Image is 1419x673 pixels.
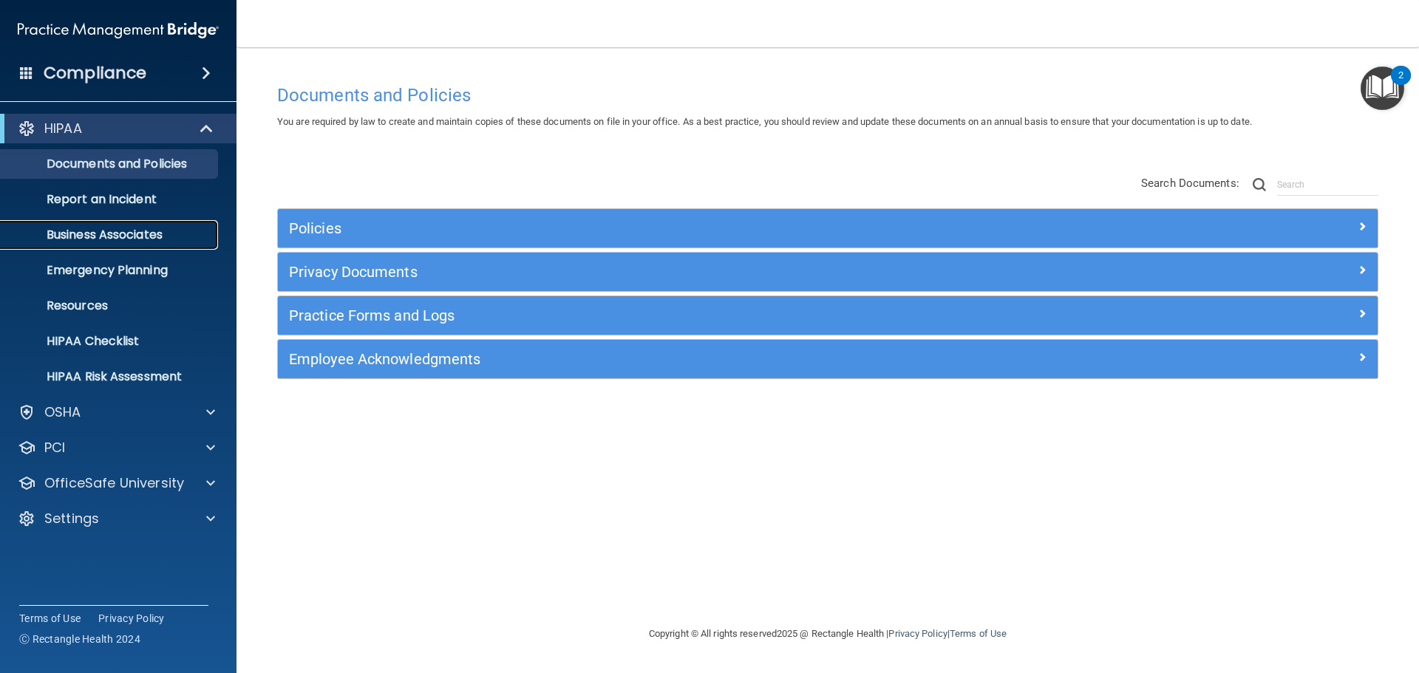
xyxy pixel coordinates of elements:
[558,610,1098,657] div: Copyright © All rights reserved 2025 @ Rectangle Health | |
[289,351,1092,367] h5: Employee Acknowledgments
[18,474,215,492] a: OfficeSafe University
[277,86,1378,105] h4: Documents and Policies
[10,298,211,313] p: Resources
[289,216,1367,240] a: Policies
[289,304,1367,327] a: Practice Forms and Logs
[289,307,1092,324] h5: Practice Forms and Logs
[18,120,214,137] a: HIPAA
[950,628,1007,639] a: Terms of Use
[18,439,215,457] a: PCI
[289,264,1092,280] h5: Privacy Documents
[44,63,146,83] h4: Compliance
[10,192,211,207] p: Report an Incident
[10,334,211,349] p: HIPAA Checklist
[18,16,219,45] img: PMB logo
[888,628,947,639] a: Privacy Policy
[1253,178,1266,191] img: ic-search.3b580494.png
[98,611,165,626] a: Privacy Policy
[10,157,211,171] p: Documents and Policies
[44,120,82,137] p: HIPAA
[10,369,211,384] p: HIPAA Risk Assessment
[44,403,81,421] p: OSHA
[44,439,65,457] p: PCI
[1361,66,1404,110] button: Open Resource Center, 2 new notifications
[44,510,99,527] p: Settings
[289,347,1367,371] a: Employee Acknowledgments
[277,116,1252,127] span: You are required by law to create and maintain copies of these documents on file in your office. ...
[44,474,184,492] p: OfficeSafe University
[18,403,215,421] a: OSHA
[18,510,215,527] a: Settings
[10,263,211,278] p: Emergency Planning
[19,611,81,626] a: Terms of Use
[289,260,1367,284] a: Privacy Documents
[19,632,140,646] span: Ⓒ Rectangle Health 2024
[1141,177,1239,190] span: Search Documents:
[1398,75,1403,95] div: 2
[289,220,1092,236] h5: Policies
[1277,174,1378,196] input: Search
[10,228,211,242] p: Business Associates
